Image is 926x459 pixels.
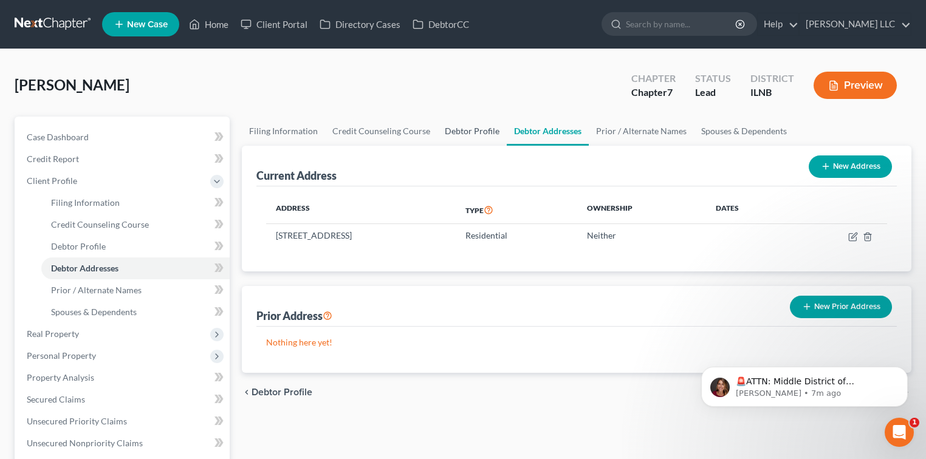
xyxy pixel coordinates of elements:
span: Prior / Alternate Names [51,285,142,295]
span: Filing Information [51,197,120,208]
th: Ownership [577,196,706,224]
div: Chapter [631,72,676,86]
button: New Address [809,155,892,178]
iframe: Intercom notifications message [683,341,926,426]
div: Lead [695,86,731,100]
a: Client Portal [235,13,314,35]
a: Filing Information [41,192,230,214]
span: Client Profile [27,175,77,186]
th: Address [266,196,456,224]
span: Secured Claims [27,394,85,404]
a: Credit Counseling Course [325,117,437,146]
span: Spouses & Dependents [51,307,137,317]
div: ILNB [750,86,794,100]
div: Prior Address [256,308,332,323]
td: Neither [577,224,706,247]
span: Debtor Addresses [51,263,118,273]
th: Type [456,196,577,224]
span: Unsecured Nonpriority Claims [27,438,143,448]
a: Unsecured Priority Claims [17,410,230,432]
span: [PERSON_NAME] [15,76,129,93]
span: New Case [127,20,168,29]
a: Property Analysis [17,367,230,389]
a: Debtor Addresses [41,257,230,279]
span: Credit Report [27,154,79,164]
a: DebtorCC [406,13,475,35]
span: Debtor Profile [252,387,312,397]
div: District [750,72,794,86]
a: [PERSON_NAME] LLC [800,13,911,35]
a: Spouses & Dependents [694,117,794,146]
a: Directory Cases [314,13,406,35]
span: 7 [667,86,673,98]
span: Debtor Profile [51,241,106,251]
a: Credit Counseling Course [41,214,230,236]
a: Spouses & Dependents [41,301,230,323]
a: Debtor Addresses [507,117,589,146]
iframe: Intercom live chat [885,418,914,447]
a: Debtor Profile [437,117,507,146]
a: Help [758,13,798,35]
th: Dates [706,196,791,224]
div: Status [695,72,731,86]
a: Home [183,13,235,35]
span: 1 [910,418,919,427]
span: Personal Property [27,350,96,361]
div: Current Address [256,168,337,183]
button: New Prior Address [790,296,892,318]
td: [STREET_ADDRESS] [266,224,456,247]
span: Credit Counseling Course [51,219,149,229]
span: Case Dashboard [27,132,89,142]
span: Real Property [27,328,79,339]
a: Filing Information [242,117,325,146]
span: Property Analysis [27,372,94,382]
div: Chapter [631,86,676,100]
button: Preview [814,72,897,99]
input: Search by name... [626,13,737,35]
a: Secured Claims [17,389,230,410]
a: Credit Report [17,148,230,170]
a: Prior / Alternate Names [41,279,230,301]
td: Residential [456,224,577,247]
a: Unsecured Nonpriority Claims [17,432,230,454]
a: Prior / Alternate Names [589,117,694,146]
a: Debtor Profile [41,236,230,257]
button: chevron_left Debtor Profile [242,387,312,397]
span: Unsecured Priority Claims [27,416,127,426]
a: Case Dashboard [17,126,230,148]
i: chevron_left [242,387,252,397]
p: Nothing here yet! [266,336,887,348]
